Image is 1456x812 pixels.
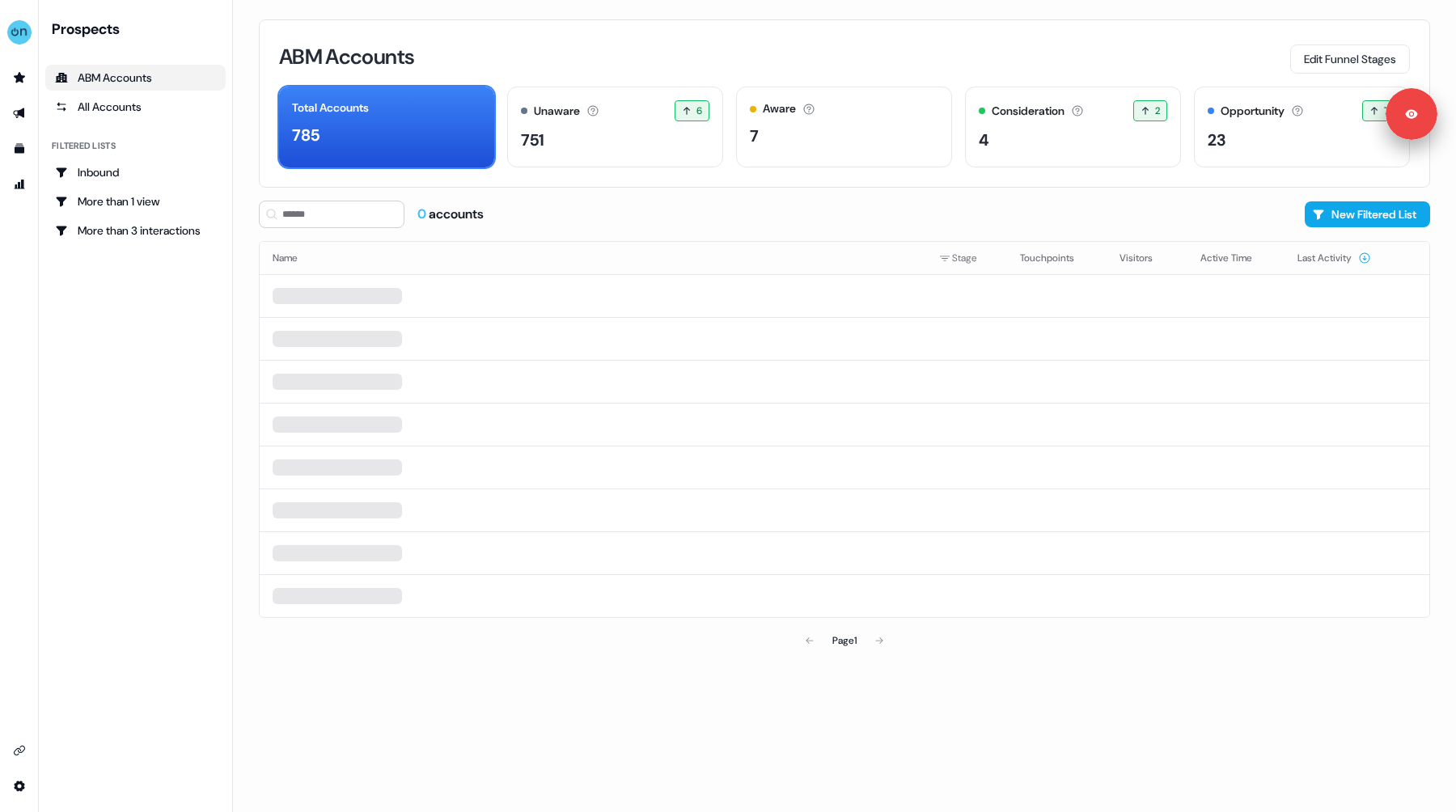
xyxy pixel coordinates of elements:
[763,100,796,117] div: Aware
[939,250,994,266] div: Stage
[55,193,216,209] div: More than 1 view
[832,632,857,649] div: Page 1
[292,99,369,116] div: Total Accounts
[6,773,32,799] a: Go to integrations
[417,205,484,223] div: accounts
[6,171,32,197] a: Go to attribution
[260,242,926,274] th: Name
[292,123,320,147] div: 785
[696,103,702,119] span: 6
[1290,44,1410,74] button: Edit Funnel Stages
[1221,103,1285,120] div: Opportunity
[45,94,226,120] a: All accounts
[1305,201,1430,227] button: New Filtered List
[6,65,32,91] a: Go to prospects
[534,103,580,120] div: Unaware
[6,738,32,763] a: Go to integrations
[979,128,989,152] div: 4
[750,124,759,148] div: 7
[45,218,226,243] a: Go to More than 3 interactions
[45,65,226,91] a: ABM Accounts
[55,164,216,180] div: Inbound
[1155,103,1160,119] span: 2
[1120,243,1172,273] button: Visitors
[6,100,32,126] a: Go to outbound experience
[45,188,226,214] a: Go to More than 1 view
[6,136,32,162] a: Go to templates
[45,159,226,185] a: Go to Inbound
[521,128,544,152] div: 751
[52,139,116,153] div: Filtered lists
[992,103,1064,120] div: Consideration
[1297,243,1371,273] button: Last Activity
[55,70,216,86] div: ABM Accounts
[1208,128,1225,152] div: 23
[1384,103,1389,119] span: 7
[1020,243,1094,273] button: Touchpoints
[1200,243,1272,273] button: Active Time
[417,205,429,222] span: 0
[55,222,216,239] div: More than 3 interactions
[55,99,216,115] div: All Accounts
[52,19,226,39] div: Prospects
[279,46,414,67] h3: ABM Accounts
